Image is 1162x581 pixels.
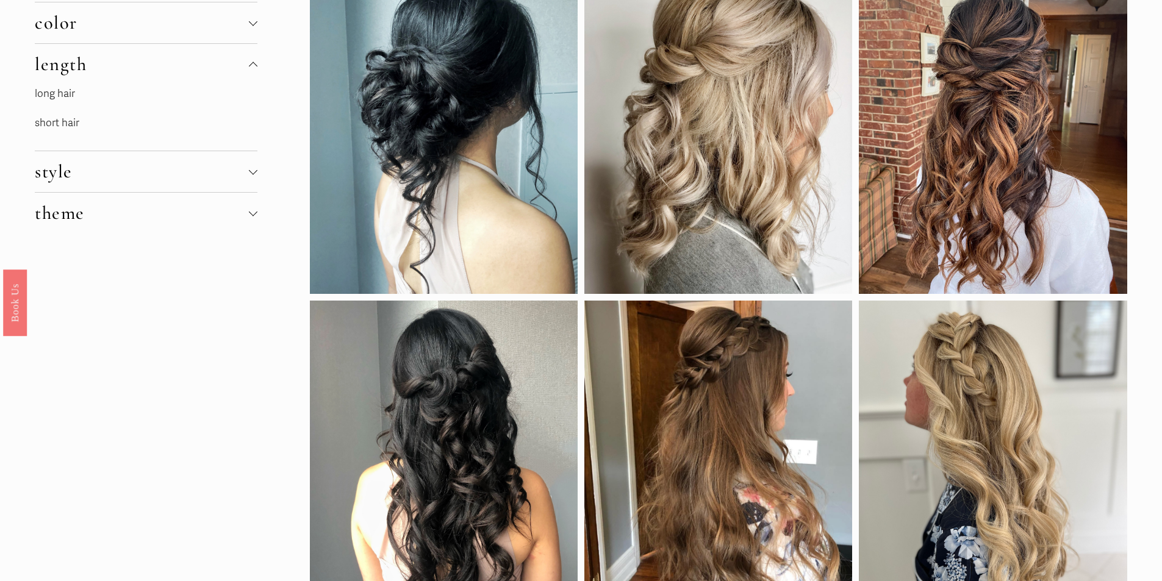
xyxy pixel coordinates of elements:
a: short hair [35,116,79,129]
div: length [35,85,257,151]
button: theme [35,193,257,233]
a: long hair [35,87,75,100]
span: style [35,160,248,183]
span: theme [35,202,248,224]
button: length [35,44,257,85]
span: color [35,12,248,34]
button: style [35,151,257,192]
span: length [35,53,248,76]
a: Book Us [3,269,27,335]
button: color [35,2,257,43]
